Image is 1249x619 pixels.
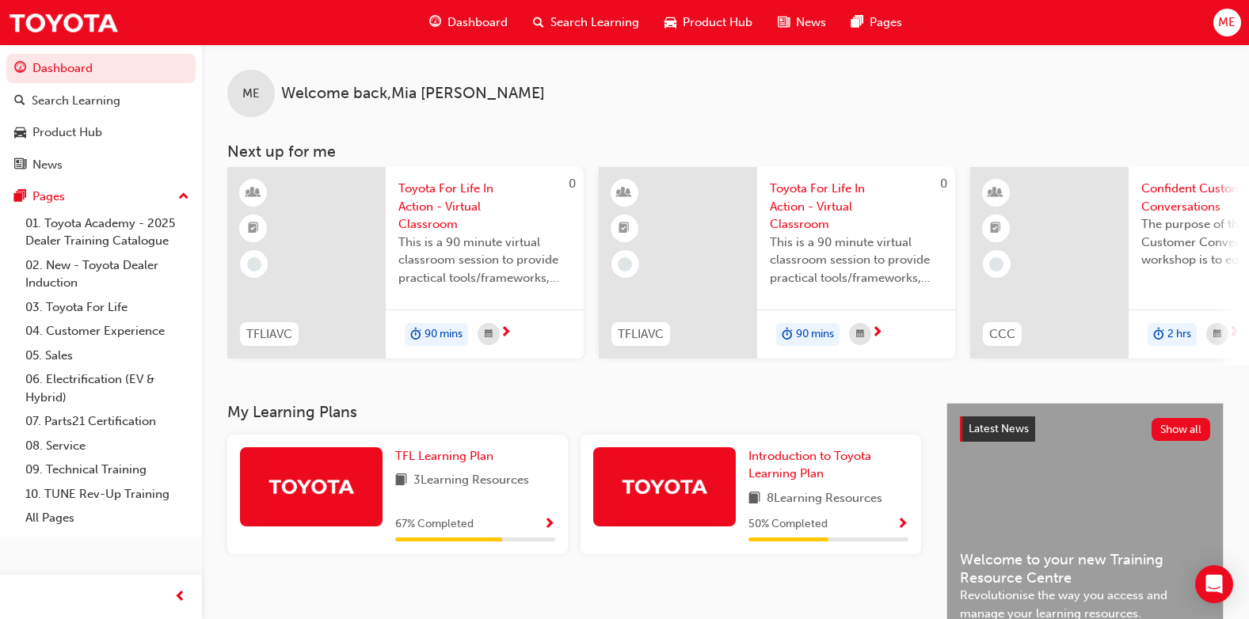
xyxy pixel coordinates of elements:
[19,319,196,344] a: 04. Customer Experience
[485,325,493,344] span: calendar-icon
[989,325,1015,344] span: CCC
[32,92,120,110] div: Search Learning
[447,13,508,32] span: Dashboard
[897,518,908,532] span: Show Progress
[652,6,765,39] a: car-iconProduct Hub
[32,188,65,206] div: Pages
[1228,326,1240,340] span: next-icon
[242,85,260,103] span: ME
[14,158,26,173] span: news-icon
[19,506,196,530] a: All Pages
[550,13,639,32] span: Search Learning
[19,434,196,458] a: 08. Service
[6,150,196,180] a: News
[748,489,760,509] span: book-icon
[227,403,921,421] h3: My Learning Plans
[248,218,259,239] span: booktick-icon
[1218,13,1236,32] span: ME
[1153,325,1164,345] span: duration-icon
[543,518,555,532] span: Show Progress
[19,344,196,368] a: 05. Sales
[247,257,261,272] span: learningRecordVerb_NONE-icon
[782,325,793,345] span: duration-icon
[32,123,102,142] div: Product Hub
[417,6,520,39] a: guage-iconDashboard
[1195,565,1233,603] div: Open Intercom Messenger
[178,187,189,207] span: up-icon
[940,177,947,191] span: 0
[990,218,1001,239] span: booktick-icon
[796,325,834,344] span: 90 mins
[770,180,942,234] span: Toyota For Life In Action - Virtual Classroom
[765,6,839,39] a: news-iconNews
[19,295,196,320] a: 03. Toyota For Life
[281,85,545,103] span: Welcome back , Mia [PERSON_NAME]
[246,325,292,344] span: TFLIAVC
[19,211,196,253] a: 01. Toyota Academy - 2025 Dealer Training Catalogue
[398,234,571,287] span: This is a 90 minute virtual classroom session to provide practical tools/frameworks, behaviours a...
[839,6,915,39] a: pages-iconPages
[897,515,908,534] button: Show Progress
[1213,325,1221,344] span: calendar-icon
[6,54,196,83] a: Dashboard
[395,449,493,463] span: TFL Learning Plan
[398,180,571,234] span: Toyota For Life In Action - Virtual Classroom
[619,218,630,239] span: booktick-icon
[748,515,828,534] span: 50 % Completed
[618,325,664,344] span: TFLIAVC
[748,449,871,481] span: Introduction to Toyota Learning Plan
[664,13,676,32] span: car-icon
[619,183,630,203] span: learningResourceType_INSTRUCTOR_LED-icon
[395,515,474,534] span: 67 % Completed
[1213,9,1241,36] button: ME
[969,422,1029,435] span: Latest News
[14,190,26,204] span: pages-icon
[268,473,355,500] img: Trak
[851,13,863,32] span: pages-icon
[683,13,752,32] span: Product Hub
[870,13,902,32] span: Pages
[796,13,826,32] span: News
[1152,418,1211,441] button: Show all
[500,326,512,340] span: next-icon
[19,482,196,507] a: 10. TUNE Rev-Up Training
[19,253,196,295] a: 02. New - Toyota Dealer Induction
[248,183,259,203] span: learningResourceType_INSTRUCTOR_LED-icon
[621,473,708,500] img: Trak
[227,167,584,359] a: 0TFLIAVCToyota For Life In Action - Virtual ClassroomThis is a 90 minute virtual classroom sessio...
[960,416,1210,442] a: Latest NewsShow all
[520,6,652,39] a: search-iconSearch Learning
[990,183,1001,203] span: learningResourceType_INSTRUCTOR_LED-icon
[770,234,942,287] span: This is a 90 minute virtual classroom session to provide practical tools/frameworks, behaviours a...
[599,167,955,359] a: 0TFLIAVCToyota For Life In Action - Virtual ClassroomThis is a 90 minute virtual classroom sessio...
[8,5,119,40] img: Trak
[871,326,883,340] span: next-icon
[413,471,529,491] span: 3 Learning Resources
[14,94,25,108] span: search-icon
[202,142,1249,161] h3: Next up for me
[19,409,196,434] a: 07. Parts21 Certification
[6,182,196,211] button: Pages
[19,367,196,409] a: 06. Electrification (EV & Hybrid)
[778,13,790,32] span: news-icon
[1167,325,1191,344] span: 2 hrs
[543,515,555,534] button: Show Progress
[395,471,407,491] span: book-icon
[395,447,500,465] a: TFL Learning Plan
[32,156,63,174] div: News
[767,489,882,509] span: 8 Learning Resources
[618,257,632,272] span: learningRecordVerb_NONE-icon
[569,177,576,191] span: 0
[174,587,186,607] span: prev-icon
[960,551,1210,587] span: Welcome to your new Training Resource Centre
[989,257,1003,272] span: learningRecordVerb_NONE-icon
[533,13,544,32] span: search-icon
[425,325,463,344] span: 90 mins
[14,126,26,140] span: car-icon
[429,13,441,32] span: guage-icon
[748,447,908,483] a: Introduction to Toyota Learning Plan
[856,325,864,344] span: calendar-icon
[6,51,196,182] button: DashboardSearch LearningProduct HubNews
